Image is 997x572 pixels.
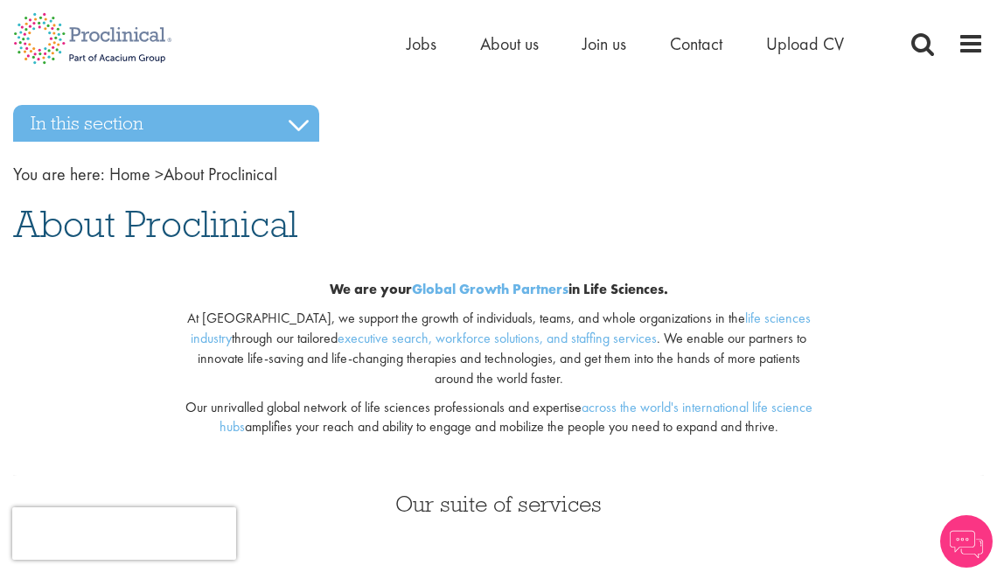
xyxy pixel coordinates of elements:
[13,163,105,185] span: You are here:
[13,200,297,248] span: About Proclinical
[338,329,657,347] a: executive search, workforce solutions, and staffing services
[12,507,236,560] iframe: reCAPTCHA
[179,398,818,438] p: Our unrivalled global network of life sciences professionals and expertise amplifies your reach a...
[330,280,668,298] b: We are your in Life Sciences.
[670,32,722,55] a: Contact
[13,105,319,142] h3: In this section
[940,515,993,568] img: Chatbot
[220,398,812,436] a: across the world's international life science hubs
[13,492,984,515] h3: Our suite of services
[179,309,818,388] p: At [GEOGRAPHIC_DATA], we support the growth of individuals, teams, and whole organizations in the...
[766,32,844,55] a: Upload CV
[109,163,277,185] span: About Proclinical
[155,163,164,185] span: >
[109,163,150,185] a: breadcrumb link to Home
[407,32,436,55] a: Jobs
[191,309,811,347] a: life sciences industry
[412,280,568,298] a: Global Growth Partners
[582,32,626,55] a: Join us
[480,32,539,55] a: About us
